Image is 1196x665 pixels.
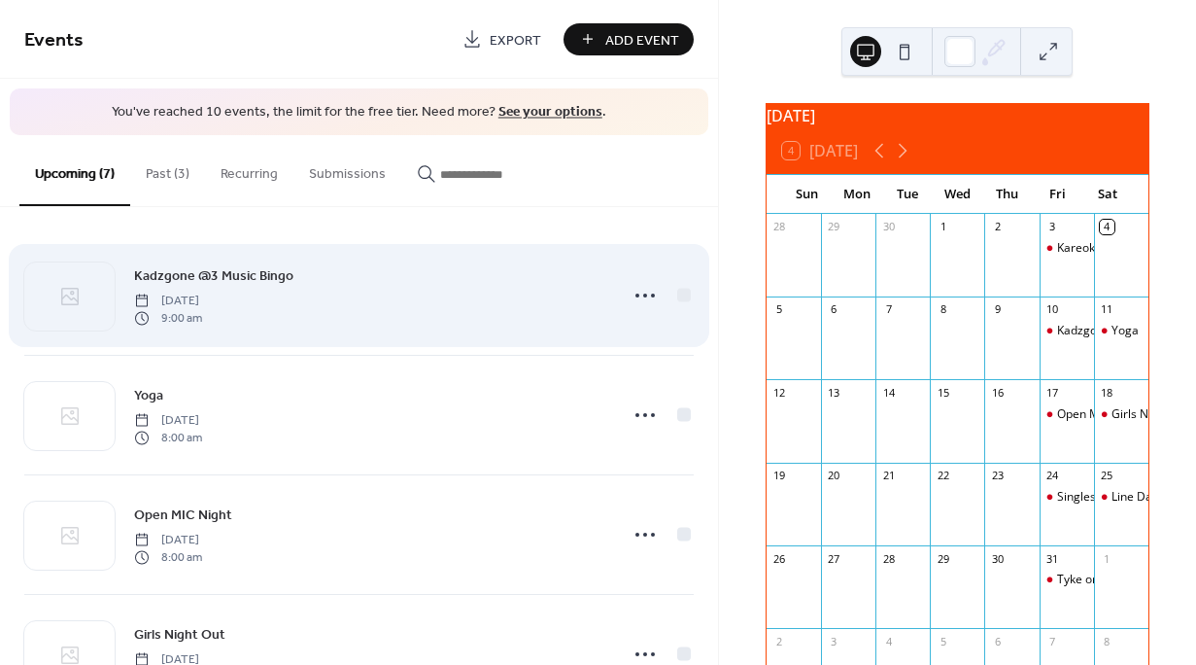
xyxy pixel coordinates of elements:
div: 14 [881,385,896,400]
span: Girls Night Out [134,624,225,645]
div: 29 [936,551,950,566]
div: 10 [1045,302,1060,317]
div: 17 [1045,385,1060,400]
div: 9 [990,302,1005,317]
div: 31 [1045,551,1060,566]
span: [DATE] [134,292,202,309]
span: You've reached 10 events, the limit for the free tier. Need more? . [29,103,689,122]
div: 4 [881,634,896,648]
a: Kadzgone @3 Music Bingo [134,264,293,287]
div: Tyke or Treat 1-4 [1057,572,1149,588]
div: Line Dancing [1094,489,1148,506]
div: Sat [1082,175,1133,214]
div: 28 [772,220,787,234]
span: Kadzgone @3 Music Bingo [134,265,293,286]
div: 20 [827,469,841,483]
div: 22 [936,469,950,483]
div: Tue [882,175,933,214]
div: Open MIC Night [1057,406,1143,423]
span: Events [24,21,84,59]
button: Submissions [293,135,401,204]
div: 5 [936,634,950,648]
div: Singles Mixer [1040,489,1094,506]
div: Sun [782,175,833,214]
div: 27 [827,551,841,566]
div: 4 [1100,220,1114,234]
div: Fri [1033,175,1083,214]
a: Export [448,23,556,55]
div: 25 [1100,469,1114,483]
a: Open MIC Night [134,504,232,526]
span: [DATE] [134,411,202,429]
div: 5 [772,302,787,317]
div: 16 [990,385,1005,400]
div: 7 [1045,634,1060,648]
div: 7 [881,302,896,317]
div: 6 [827,302,841,317]
div: 24 [1045,469,1060,483]
div: 8 [936,302,950,317]
div: 28 [881,551,896,566]
div: Yoga [1094,323,1148,339]
div: Singles Mixer [1057,489,1130,506]
div: 8 [1100,634,1114,648]
div: 12 [772,385,787,400]
div: Yoga [1111,323,1139,339]
a: Yoga [134,384,163,406]
div: Mon [832,175,882,214]
div: Girls Night Out [1094,406,1148,423]
div: 2 [772,634,787,648]
span: Export [490,30,541,51]
div: 30 [990,551,1005,566]
a: Girls Night Out [134,623,225,646]
div: 18 [1100,385,1114,400]
div: 3 [827,634,841,648]
div: 11 [1100,302,1114,317]
span: 9:00 am [134,310,202,328]
span: Yoga [134,385,163,405]
div: 13 [827,385,841,400]
div: 30 [881,220,896,234]
div: 15 [936,385,950,400]
div: [DATE] [767,104,1148,127]
div: Tyke or Treat 1-4 [1040,572,1094,588]
div: 29 [827,220,841,234]
div: Kareokee [1040,240,1094,257]
div: Thu [982,175,1033,214]
div: Line Dancing [1111,489,1181,506]
span: Open MIC Night [134,505,232,525]
div: 26 [772,551,787,566]
div: Girls Night Out [1111,406,1191,423]
div: 3 [1045,220,1060,234]
span: 8:00 am [134,549,202,567]
div: 23 [990,469,1005,483]
div: 1 [1100,551,1114,566]
button: Recurring [205,135,293,204]
div: 21 [881,469,896,483]
a: See your options [498,99,602,125]
button: Past (3) [130,135,205,204]
div: 1 [936,220,950,234]
span: 8:00 am [134,430,202,447]
div: 19 [772,469,787,483]
div: 6 [990,634,1005,648]
span: [DATE] [134,531,202,548]
div: 2 [990,220,1005,234]
div: Open MIC Night [1040,406,1094,423]
div: Kadzgone @3 Music Bingo [1040,323,1094,339]
div: Wed [932,175,982,214]
button: Upcoming (7) [19,135,130,206]
div: Kareokee [1057,240,1109,257]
